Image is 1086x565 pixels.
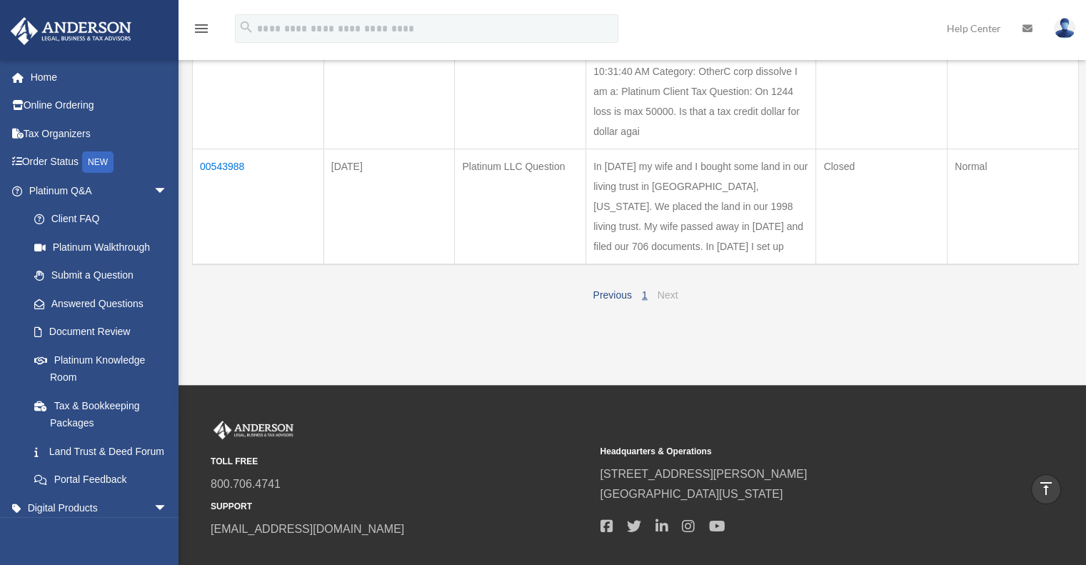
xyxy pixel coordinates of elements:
td: Normal [947,149,1079,264]
td: Closed [816,34,947,149]
a: 800.706.4741 [211,478,281,490]
td: Normal [947,34,1079,149]
a: Tax Organizers [10,119,189,148]
td: Closed [816,149,947,264]
td: In [DATE] my wife and I bought some land in our living trust in [GEOGRAPHIC_DATA], [US_STATE]. We... [586,149,816,264]
a: Submit a Question [20,261,182,290]
a: Online Ordering [10,91,189,120]
i: search [238,19,254,35]
a: Next [658,289,678,301]
td: [DATE] [323,34,455,149]
small: Headquarters & Operations [600,444,979,459]
a: Answered Questions [20,289,175,318]
td: 00543988 [193,149,324,264]
small: SUPPORT [211,499,590,514]
td: Platinum Tax Question [455,34,586,149]
a: vertical_align_top [1031,474,1061,504]
td: [DATE] [323,149,455,264]
a: menu [193,25,210,37]
i: vertical_align_top [1037,480,1055,497]
td: Platinum LLC Question [455,149,586,264]
a: Platinum Knowledge Room [20,346,182,391]
td: Date and Time of Form Submission: [DATE] 10:31:40 AM Category: OtherC corp dissolve I am a: Plati... [586,34,816,149]
a: Land Trust & Deed Forum [20,437,182,466]
a: Document Review [20,318,182,346]
a: 1 [642,289,648,301]
td: 00774490 [193,34,324,149]
i: menu [193,20,210,37]
a: Client FAQ [20,205,182,234]
a: Order StatusNEW [10,148,189,177]
img: Anderson Advisors Platinum Portal [6,17,136,45]
a: Portal Feedback [20,466,182,494]
a: Platinum Walkthrough [20,233,182,261]
div: NEW [82,151,114,173]
a: [STREET_ADDRESS][PERSON_NAME] [600,468,807,480]
span: arrow_drop_down [154,176,182,206]
a: [EMAIL_ADDRESS][DOMAIN_NAME] [211,523,404,535]
a: Previous [593,289,631,301]
a: Platinum Q&Aarrow_drop_down [10,176,182,205]
small: TOLL FREE [211,454,590,469]
a: Home [10,63,189,91]
img: User Pic [1054,18,1075,39]
a: Tax & Bookkeeping Packages [20,391,182,437]
a: Digital Productsarrow_drop_down [10,494,189,522]
a: [GEOGRAPHIC_DATA][US_STATE] [600,488,783,500]
span: arrow_drop_down [154,494,182,523]
img: Anderson Advisors Platinum Portal [211,421,296,439]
